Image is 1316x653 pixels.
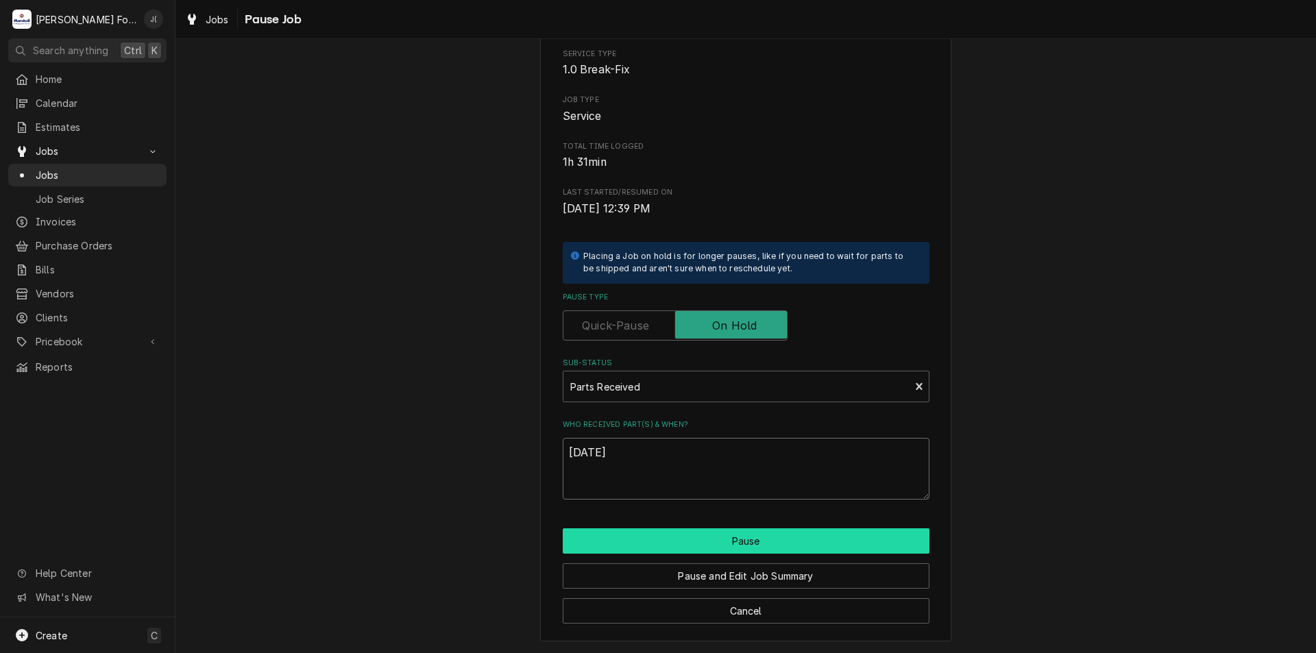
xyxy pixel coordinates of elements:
[12,10,32,29] div: Marshall Food Equipment Service's Avatar
[180,8,234,31] a: Jobs
[563,63,631,76] span: 1.0 Break-Fix
[563,62,929,78] span: Service Type
[563,187,929,198] span: Last Started/Resumed On
[563,563,929,589] button: Pause and Edit Job Summary
[36,12,136,27] div: [PERSON_NAME] Food Equipment Service
[563,49,929,60] span: Service Type
[8,562,167,584] a: Go to Help Center
[151,43,158,58] span: K
[36,238,160,253] span: Purchase Orders
[12,10,32,29] div: M
[8,92,167,114] a: Calendar
[563,528,929,554] button: Pause
[36,590,158,604] span: What's New
[144,10,163,29] div: J(
[8,234,167,257] a: Purchase Orders
[8,116,167,138] a: Estimates
[206,12,229,27] span: Jobs
[563,141,929,152] span: Total Time Logged
[563,589,929,624] div: Button Group Row
[563,419,929,500] div: Who received part(s) & when?
[36,630,67,641] span: Create
[36,286,160,301] span: Vendors
[583,250,916,275] div: Placing a Job on hold is for longer pauses, like if you need to wait for parts to be shipped and ...
[36,360,160,374] span: Reports
[563,528,929,624] div: Button Group
[8,164,167,186] a: Jobs
[8,282,167,305] a: Vendors
[563,110,602,123] span: Service
[8,586,167,608] a: Go to What's New
[563,95,929,106] span: Job Type
[563,108,929,125] span: Job Type
[36,310,160,325] span: Clients
[563,187,929,217] div: Last Started/Resumed On
[33,43,108,58] span: Search anything
[8,38,167,62] button: Search anythingCtrlK
[36,96,160,110] span: Calendar
[8,210,167,233] a: Invoices
[8,306,167,329] a: Clients
[36,334,139,349] span: Pricebook
[36,262,160,277] span: Bills
[563,438,929,500] textarea: [DATE]
[8,258,167,281] a: Bills
[36,566,158,580] span: Help Center
[151,628,158,643] span: C
[563,292,929,341] div: Pause Type
[563,49,929,78] div: Service Type
[563,154,929,171] span: Total Time Logged
[8,140,167,162] a: Go to Jobs
[563,202,650,215] span: [DATE] 12:39 PM
[563,201,929,217] span: Last Started/Resumed On
[563,358,929,402] div: Sub-Status
[36,144,139,158] span: Jobs
[563,95,929,124] div: Job Type
[563,141,929,171] div: Total Time Logged
[563,528,929,554] div: Button Group Row
[36,214,160,229] span: Invoices
[8,356,167,378] a: Reports
[36,192,160,206] span: Job Series
[563,292,929,303] label: Pause Type
[36,120,160,134] span: Estimates
[36,72,160,86] span: Home
[8,188,167,210] a: Job Series
[563,598,929,624] button: Cancel
[563,554,929,589] div: Button Group Row
[124,43,142,58] span: Ctrl
[563,419,929,430] label: Who received part(s) & when?
[144,10,163,29] div: Jeff Debigare (109)'s Avatar
[8,68,167,90] a: Home
[241,10,302,29] span: Pause Job
[36,168,160,182] span: Jobs
[8,330,167,353] a: Go to Pricebook
[563,156,607,169] span: 1h 31min
[563,358,929,369] label: Sub-Status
